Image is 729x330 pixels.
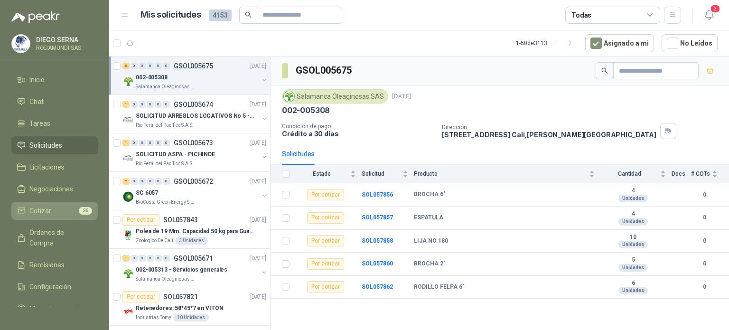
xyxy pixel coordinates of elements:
[122,140,130,146] div: 1
[163,63,170,69] div: 0
[140,8,201,22] h1: Mis solicitudes
[307,258,344,270] div: Por cotizar
[131,140,138,146] div: 0
[600,234,666,241] b: 10
[691,283,718,292] b: 0
[600,165,672,183] th: Cantidad
[136,265,227,274] p: 002-005313 - Servicios generales
[79,207,92,215] span: 26
[136,83,196,91] p: Salamanca Oleaginosas SAS
[296,63,353,78] h3: GSOL005675
[147,255,154,262] div: 0
[122,268,134,279] img: Company Logo
[155,255,162,262] div: 0
[307,281,344,292] div: Por cotizar
[29,260,65,270] span: Remisiones
[414,214,443,222] b: ESPATULA
[414,283,465,291] b: RODILLO FELPA 6"
[362,170,401,177] span: Solicitud
[29,206,51,216] span: Cotizar
[136,189,158,198] p: SC 6057
[136,150,215,159] p: SOLICITUD ASPA - PICHINDE
[250,216,266,225] p: [DATE]
[109,287,270,326] a: Por cotizarSOL057821[DATE] Company LogoRetenedores: 58*45*7 en VITONIndustrias Tomy10 Unidades
[250,139,266,148] p: [DATE]
[362,283,393,290] b: SOL057862
[618,264,648,272] div: Unidades
[155,101,162,108] div: 0
[175,237,208,245] div: 3 Unidades
[442,131,656,139] p: [STREET_ADDRESS] Cali , [PERSON_NAME][GEOGRAPHIC_DATA]
[662,34,718,52] button: No Leídos
[11,278,98,296] a: Configuración
[122,137,268,168] a: 1 0 0 0 0 0 GSOL005673[DATE] Company LogoSOLICITUD ASPA - PICHINDERio Fertil del Pacífico S.A.S.
[362,191,393,198] b: SOL057856
[122,99,268,129] a: 1 0 0 0 0 0 GSOL005674[DATE] Company LogoSOLICITUD ARREGLOS LOCATIVOS No 5 - PICHINDERio Fertil d...
[122,255,130,262] div: 1
[600,187,666,195] b: 4
[11,224,98,252] a: Órdenes de Compra
[136,112,254,121] p: SOLICITUD ARREGLOS LOCATIVOS No 5 - PICHINDE
[136,237,173,245] p: Zoologico De Cali
[29,227,89,248] span: Órdenes de Compra
[36,45,95,51] p: RODAMUNDI SAS
[131,101,138,108] div: 0
[147,101,154,108] div: 0
[163,140,170,146] div: 0
[36,37,95,43] p: DIEGO SERNA
[163,255,170,262] div: 0
[600,210,666,218] b: 4
[282,130,434,138] p: Crédito a 30 días
[136,275,196,283] p: Salamanca Oleaginosas SAS
[139,101,146,108] div: 0
[701,7,718,24] button: 2
[691,236,718,245] b: 0
[29,162,65,172] span: Licitaciones
[295,170,348,177] span: Estado
[691,190,718,199] b: 0
[11,93,98,111] a: Chat
[29,303,84,314] span: Manuales y ayuda
[122,253,268,283] a: 1 0 0 0 0 0 GSOL005671[DATE] Company Logo002-005313 - Servicios generalesSalamanca Oleaginosas SAS
[362,260,393,267] a: SOL057860
[282,105,330,115] p: 002-005308
[672,165,691,183] th: Docs
[571,10,591,20] div: Todas
[11,256,98,274] a: Remisiones
[29,282,71,292] span: Configuración
[136,227,254,236] p: Polea de 19 Mm. Capacidad 50 kg para Guaya. Cable O [GEOGRAPHIC_DATA]
[11,71,98,89] a: Inicio
[155,178,162,185] div: 0
[362,237,393,244] a: SOL057858
[618,195,648,202] div: Unidades
[516,36,578,51] div: 1 - 50 de 3113
[139,178,146,185] div: 0
[122,229,134,241] img: Company Logo
[136,73,168,82] p: 002-005308
[250,254,266,263] p: [DATE]
[136,314,171,321] p: Industrias Tomy
[600,256,666,264] b: 5
[11,202,98,220] a: Cotizar26
[131,63,138,69] div: 0
[362,214,393,221] b: SOL057857
[414,165,600,183] th: Producto
[618,241,648,248] div: Unidades
[585,34,654,52] button: Asignado a mi
[362,165,414,183] th: Solicitud
[307,235,344,246] div: Por cotizar
[414,260,446,268] b: BROCHA 2"
[11,136,98,154] a: Solicitudes
[163,293,198,300] p: SOL057821
[163,101,170,108] div: 0
[122,176,268,206] a: 2 0 0 0 0 0 GSOL005672[DATE] Company LogoSC 6057BioCosta Green Energy S.A.S
[122,291,159,302] div: Por cotizar
[11,180,98,198] a: Negociaciones
[131,255,138,262] div: 0
[136,304,224,313] p: Retenedores: 58*45*7 en VITON
[174,178,213,185] p: GSOL005672
[139,140,146,146] div: 0
[12,35,30,53] img: Company Logo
